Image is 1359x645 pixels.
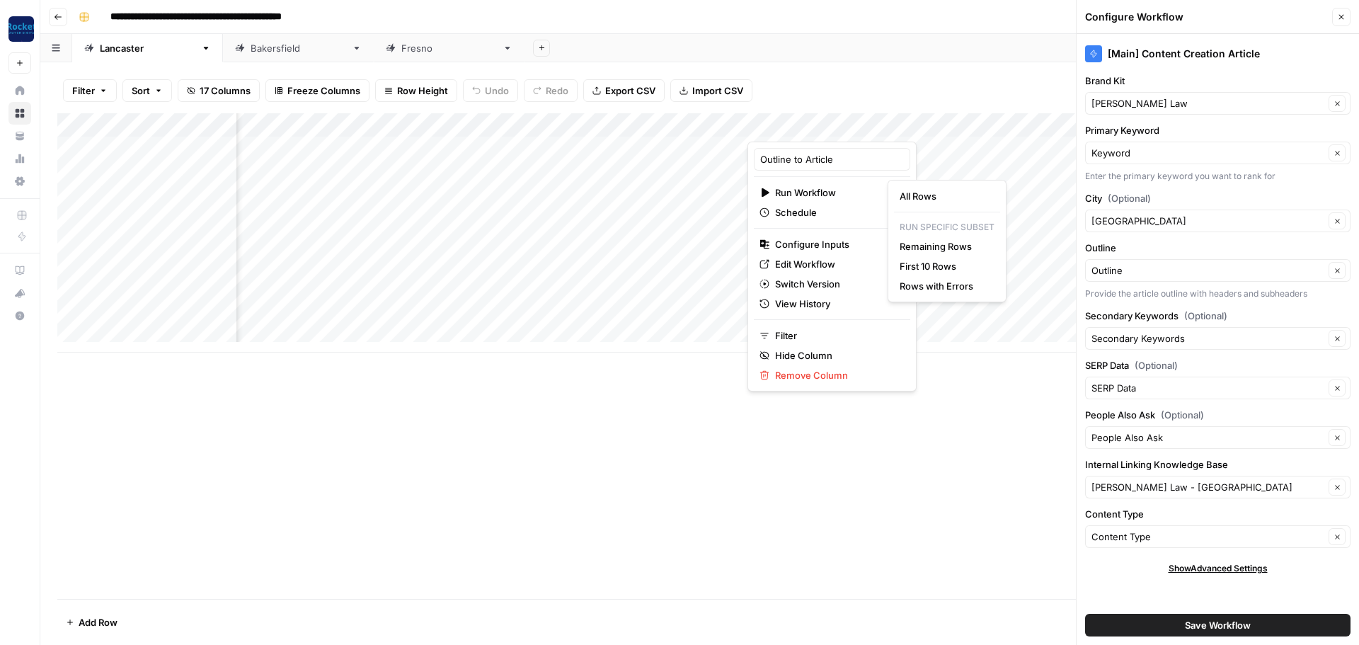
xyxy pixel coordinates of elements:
span: First 10 Rows [900,259,989,273]
p: Run Specific Subset [894,218,1000,236]
span: Remaining Rows [900,239,989,253]
span: Add Column [1278,119,1328,132]
span: All Rows [900,189,989,203]
span: Rows with Errors [900,279,989,293]
button: Add Column [1260,116,1334,135]
span: Run Workflow [775,185,885,200]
